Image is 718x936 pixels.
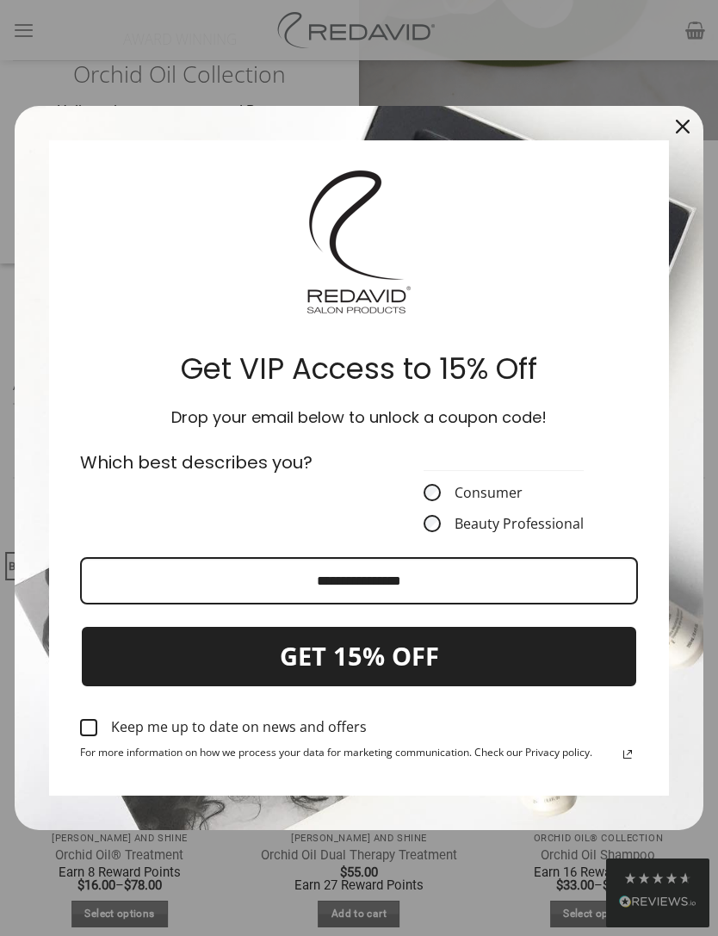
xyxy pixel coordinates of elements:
[80,449,349,475] p: Which best describes you?
[424,515,441,532] input: Beauty Professional
[111,719,367,735] div: Keep me up to date on news and offers
[617,744,638,765] a: Read our Privacy Policy
[424,484,441,501] input: Consumer
[80,625,638,688] button: GET 15% OFF
[424,449,584,532] fieldset: CustomerType
[424,484,584,501] label: Consumer
[77,408,641,428] h3: Drop your email below to unlock a coupon code!
[80,747,592,765] span: For more information on how we process your data for marketing communication. Check our Privacy p...
[617,744,638,765] svg: link icon
[676,120,690,133] svg: close icon
[80,557,638,604] input: Email field
[662,106,703,147] button: Close
[424,515,584,532] label: Beauty Professional
[77,350,641,387] h2: Get VIP Access to 15% Off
